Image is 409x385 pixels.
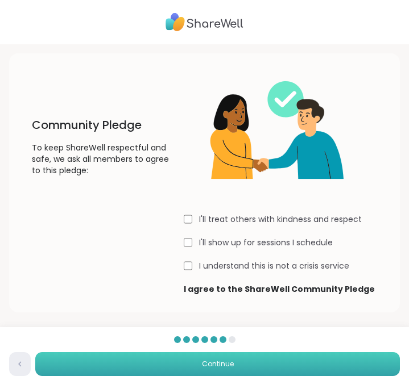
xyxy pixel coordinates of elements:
h1: Community Pledge [32,117,170,133]
label: I'll treat others with kindness and respect [199,214,362,225]
img: ShareWell Logo [166,9,243,35]
p: To keep ShareWell respectful and safe, we ask all members to agree to this pledge: [32,142,170,176]
label: I understand this is not a crisis service [199,260,349,271]
button: Continue [35,352,400,376]
label: I'll show up for sessions I schedule [199,237,333,248]
b: I agree to the ShareWell Community Pledge [184,283,391,295]
span: Continue [202,359,234,369]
